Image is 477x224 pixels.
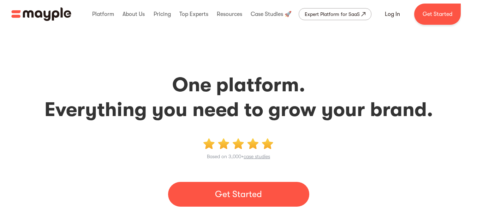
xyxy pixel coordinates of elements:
[215,3,244,25] div: Resources
[90,3,116,25] div: Platform
[8,73,469,122] h2: One platform. Everything you need to grow your brand.
[11,7,71,21] img: Mayple logo
[121,3,147,25] div: About Us
[376,6,409,23] a: Log In
[305,10,360,18] div: Expert Platform for SaaS
[178,3,210,25] div: Top Experts
[168,182,309,207] a: Get Started
[152,3,173,25] div: Pricing
[207,152,270,161] p: Based on 3,000+
[414,4,461,25] a: Get Started
[11,7,71,21] a: home
[244,154,270,159] a: case studies
[299,8,371,20] a: Expert Platform for SaaS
